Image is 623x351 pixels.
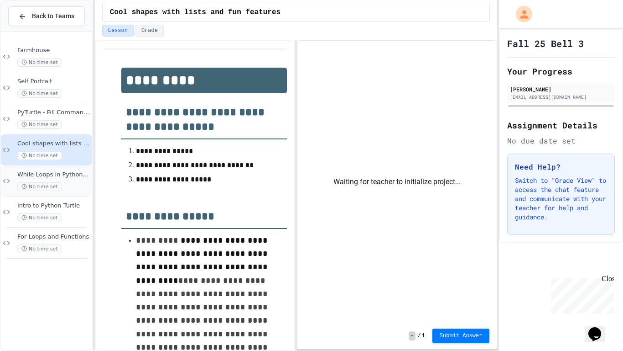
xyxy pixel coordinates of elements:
[17,47,90,54] span: Farmhouse
[422,332,425,340] span: 1
[17,78,90,85] span: Self Portrait
[409,331,415,340] span: -
[17,182,62,191] span: No time set
[102,25,134,37] button: Lesson
[507,65,615,78] h2: Your Progress
[585,314,614,342] iframe: chat widget
[17,202,90,210] span: Intro to Python Turtle
[510,85,612,93] div: [PERSON_NAME]
[17,245,62,253] span: No time set
[110,7,280,18] span: Cool shapes with lists and fun features
[17,213,62,222] span: No time set
[506,4,535,25] div: My Account
[17,171,90,179] span: While Loops in Python Turtle
[440,332,483,340] span: Submit Answer
[297,41,497,323] div: Waiting for teacher to initialize project...
[17,58,62,67] span: No time set
[547,275,614,314] iframe: chat widget
[515,176,607,222] p: Switch to "Grade View" to access the chat feature and communicate with your teacher for help and ...
[432,329,490,343] button: Submit Answer
[507,37,584,50] h1: Fall 25 Bell 3
[8,6,85,26] button: Back to Teams
[510,94,612,101] div: [EMAIL_ADDRESS][DOMAIN_NAME]
[507,135,615,146] div: No due date set
[17,151,62,160] span: No time set
[515,161,607,172] h3: Need Help?
[17,120,62,129] span: No time set
[507,119,615,132] h2: Assignment Details
[17,233,90,241] span: For Loops and Functions
[4,4,63,58] div: Chat with us now!Close
[17,89,62,98] span: No time set
[32,11,74,21] span: Back to Teams
[17,140,90,148] span: Cool shapes with lists and fun features
[135,25,164,37] button: Grade
[417,332,421,340] span: /
[17,109,90,117] span: PyTurtle - Fill Command with Random Number Generator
